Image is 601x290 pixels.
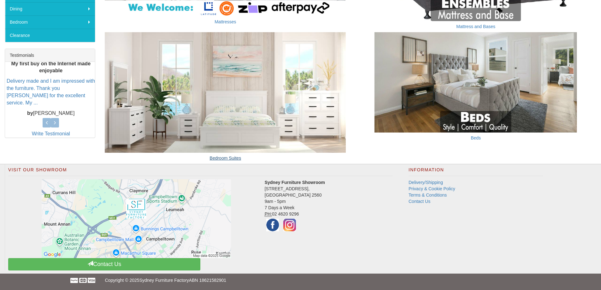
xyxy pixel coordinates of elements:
b: My first buy on the Internet made enjoyable [11,61,91,74]
p: Copyright © 2025 ABN 18621582901 [105,274,496,287]
h2: Information [409,168,543,176]
h2: Visit Our Showroom [8,168,393,176]
a: Bedroom Suites [210,156,241,161]
a: Beds [471,135,481,140]
img: Bedroom Suites [105,32,346,153]
a: Write Testimonial [32,131,70,136]
a: Sydney Furniture Factory [139,278,189,283]
a: Privacy & Cookie Policy [409,186,455,191]
a: Dining [5,2,95,15]
a: Click to activate map [13,179,260,258]
a: Delivery/Shipping [409,180,443,185]
a: Mattress and Bases [456,24,495,29]
a: Contact Us [409,199,430,204]
a: Delivery made and I am impressed with the furniture. Thank you [PERSON_NAME] for the excellent se... [7,78,95,105]
strong: Sydney Furniture Showroom [265,180,325,185]
abbr: Phone [265,211,272,217]
img: Facebook [265,217,280,233]
a: Terms & Conditions [409,192,447,198]
p: [PERSON_NAME] [7,110,95,117]
a: Clearance [5,29,95,42]
img: Beds [355,32,596,133]
a: Bedroom [5,15,95,29]
div: Testimonials [5,49,95,62]
a: Contact Us [8,258,200,270]
img: Click to activate map [42,179,231,258]
b: by [27,110,33,116]
a: Mattresses [215,19,236,24]
img: Instagram [282,217,298,233]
